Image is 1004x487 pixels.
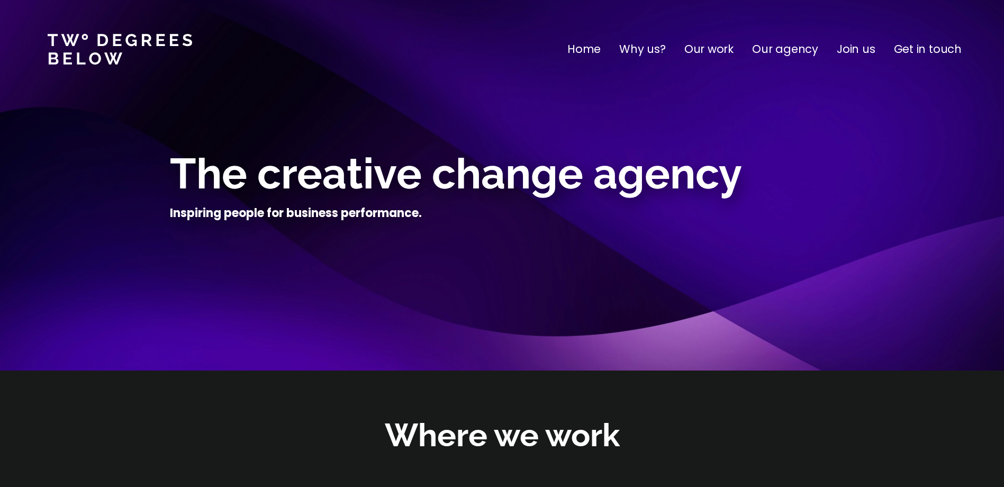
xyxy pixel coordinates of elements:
a: Get in touch [894,41,962,58]
a: Home [567,41,601,58]
a: Join us [837,41,875,58]
h4: Inspiring people for business performance. [170,205,422,221]
h2: Where we work [385,414,620,457]
a: Why us? [619,41,666,58]
span: The creative change agency [170,149,742,199]
a: Our agency [752,41,818,58]
a: Our work [684,41,734,58]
